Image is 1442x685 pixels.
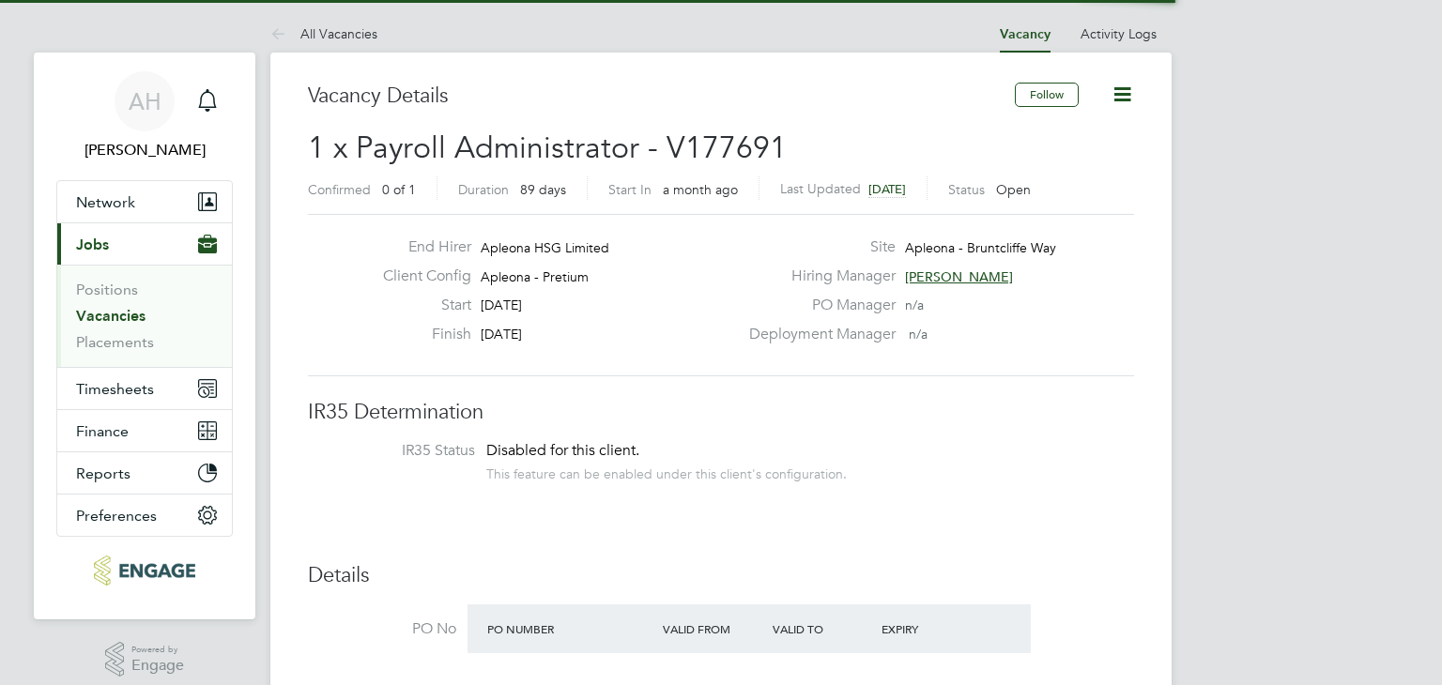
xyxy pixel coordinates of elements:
[368,237,471,257] label: End Hirer
[34,53,255,619] nav: Main navigation
[56,556,233,586] a: Go to home page
[1081,25,1157,42] a: Activity Logs
[56,71,233,161] a: AH[PERSON_NAME]
[57,368,232,409] button: Timesheets
[368,266,471,286] label: Client Config
[608,181,652,198] label: Start In
[56,139,233,161] span: Alex Hyde
[105,642,185,677] a: Powered byEngage
[877,612,987,646] div: Expiry
[76,464,130,482] span: Reports
[327,441,475,461] label: IR35 Status
[76,507,157,525] span: Preferences
[76,193,135,211] span: Network
[57,223,232,265] button: Jobs
[76,236,109,253] span: Jobs
[663,181,738,198] span: a month ago
[131,658,184,674] span: Engage
[76,422,129,440] span: Finance
[308,83,1015,110] h3: Vacancy Details
[368,325,471,344] label: Finish
[57,181,232,222] button: Network
[308,562,1134,589] h3: Details
[738,325,896,344] label: Deployment Manager
[308,181,371,198] label: Confirmed
[996,181,1031,198] span: Open
[658,612,768,646] div: Valid From
[780,180,861,197] label: Last Updated
[57,495,232,536] button: Preferences
[1015,83,1079,107] button: Follow
[486,441,639,460] span: Disabled for this client.
[308,619,456,639] label: PO No
[76,281,138,298] a: Positions
[520,181,566,198] span: 89 days
[481,326,522,342] span: [DATE]
[458,181,509,198] label: Duration
[57,452,232,494] button: Reports
[76,380,154,398] span: Timesheets
[905,268,1013,285] span: [PERSON_NAME]
[57,265,232,367] div: Jobs
[1000,26,1051,42] a: Vacancy
[483,612,658,646] div: PO Number
[76,333,154,351] a: Placements
[481,297,522,313] span: [DATE]
[905,239,1056,256] span: Apleona - Bruntcliffe Way
[129,89,161,114] span: AH
[738,266,896,286] label: Hiring Manager
[909,326,928,342] span: n/a
[905,297,924,313] span: n/a
[368,296,471,315] label: Start
[481,239,609,256] span: Apleona HSG Limited
[481,268,589,285] span: Apleona - Pretium
[76,307,146,325] a: Vacancies
[948,181,985,198] label: Status
[868,181,906,197] span: [DATE]
[131,642,184,658] span: Powered by
[308,399,1134,426] h3: IR35 Determination
[382,181,416,198] span: 0 of 1
[486,461,847,482] div: This feature can be enabled under this client's configuration.
[738,296,896,315] label: PO Manager
[94,556,194,586] img: conceptresources-logo-retina.png
[768,612,878,646] div: Valid To
[57,410,232,451] button: Finance
[308,129,787,166] span: 1 x Payroll Administrator - V177691
[738,237,896,257] label: Site
[270,25,377,42] a: All Vacancies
